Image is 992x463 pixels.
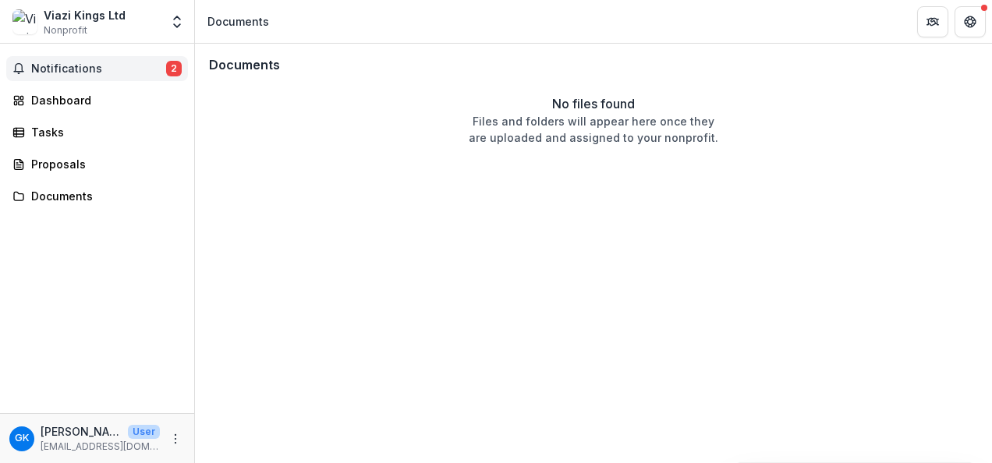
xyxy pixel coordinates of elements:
[6,183,188,209] a: Documents
[166,429,185,448] button: More
[15,433,29,444] div: Gladys Kahindo
[31,92,175,108] div: Dashboard
[41,440,160,454] p: [EMAIL_ADDRESS][DOMAIN_NAME]
[41,423,122,440] p: [PERSON_NAME]
[44,23,87,37] span: Nonprofit
[917,6,948,37] button: Partners
[6,151,188,177] a: Proposals
[166,6,188,37] button: Open entity switcher
[6,119,188,145] a: Tasks
[201,10,275,33] nav: breadcrumb
[209,58,280,72] h3: Documents
[128,425,160,439] p: User
[955,6,986,37] button: Get Help
[31,156,175,172] div: Proposals
[31,124,175,140] div: Tasks
[12,9,37,34] img: Viazi Kings Ltd
[552,94,635,113] p: No files found
[31,188,175,204] div: Documents
[166,61,182,76] span: 2
[469,113,718,146] p: Files and folders will appear here once they are uploaded and assigned to your nonprofit.
[6,56,188,81] button: Notifications2
[207,13,269,30] div: Documents
[44,7,126,23] div: Viazi Kings Ltd
[6,87,188,113] a: Dashboard
[31,62,166,76] span: Notifications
